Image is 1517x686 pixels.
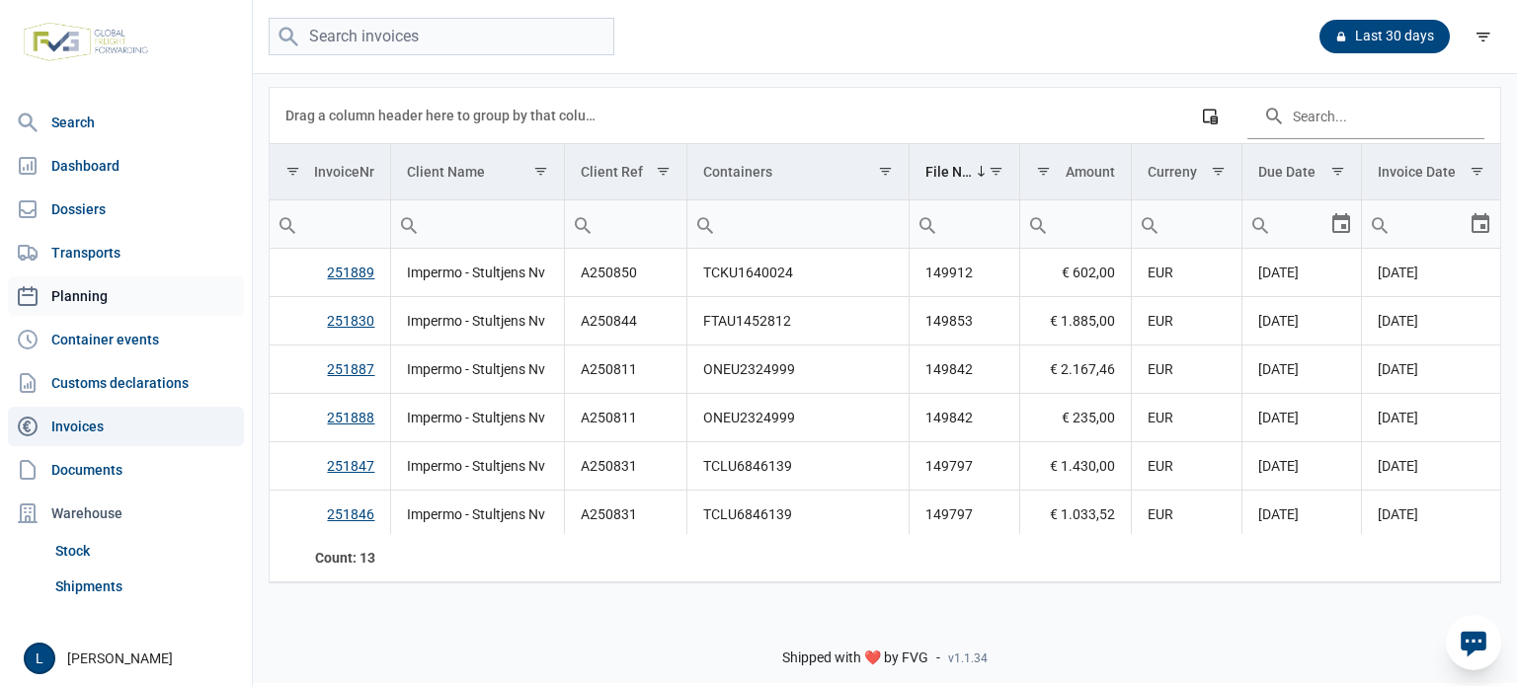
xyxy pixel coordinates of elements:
span: [DATE] [1378,265,1418,280]
td: Filter cell [686,200,909,249]
div: Search box [270,200,305,248]
td: FTAU1452812 [686,297,909,345]
span: [DATE] [1378,458,1418,474]
td: Column Client Ref [564,144,686,200]
span: [DATE] [1258,410,1299,425]
a: 251887 [327,361,374,377]
span: € 1.885,00 [1050,311,1115,331]
a: Stock [47,533,244,569]
div: Containers [703,164,772,180]
span: [DATE] [1258,313,1299,329]
td: ONEU2324999 [686,394,909,442]
a: 251888 [327,410,374,425]
td: 149842 [909,345,1019,394]
div: Client Name [407,164,485,180]
div: Search box [687,200,723,248]
a: Shipments [47,569,244,604]
span: v1.1.34 [948,650,988,666]
div: Last 30 days [1319,20,1450,53]
input: Filter cell [1132,200,1241,248]
td: TCKU1640024 [686,249,909,297]
td: A250831 [564,442,686,491]
td: EUR [1132,491,1242,539]
div: Search box [1020,200,1056,248]
span: Show filter options for column 'Client Ref' [656,164,671,179]
input: Filter cell [1362,200,1469,248]
div: Warehouse [8,494,244,533]
span: € 1.033,52 [1050,504,1115,524]
span: Show filter options for column 'Containers' [878,164,893,179]
span: € 602,00 [1062,263,1115,282]
span: € 1.430,00 [1050,456,1115,476]
div: [PERSON_NAME] [24,643,240,674]
td: 149842 [909,394,1019,442]
span: [DATE] [1258,361,1299,377]
span: [DATE] [1378,361,1418,377]
div: InvoiceNr [314,164,374,180]
td: TCLU6846139 [686,491,909,539]
td: ONEU2324999 [686,345,909,394]
td: 149912 [909,249,1019,297]
span: [DATE] [1378,313,1418,329]
td: EUR [1132,249,1242,297]
input: Search in the data grid [1247,92,1484,139]
td: 149797 [909,442,1019,491]
input: Search invoices [269,18,614,56]
td: Impermo - Stultjens Nv [391,345,564,394]
div: Due Date [1258,164,1316,180]
span: Show filter options for column 'File Nrs' [989,164,1003,179]
a: Documents [8,450,244,490]
a: 251846 [327,506,374,522]
a: Container events [8,320,244,359]
a: 251830 [327,313,374,329]
input: Filter cell [391,200,563,248]
span: [DATE] [1378,506,1418,522]
td: A250811 [564,345,686,394]
td: Column Client Name [391,144,564,200]
span: € 2.167,46 [1050,359,1115,379]
span: Show filter options for column 'InvoiceNr' [285,164,300,179]
td: Column InvoiceNr [270,144,391,200]
a: 251847 [327,458,374,474]
td: Filter cell [1019,200,1132,249]
td: A250831 [564,491,686,539]
span: Show filter options for column 'Due Date' [1330,164,1345,179]
td: Column Invoice Date [1362,144,1501,200]
div: Search box [391,200,427,248]
td: Column Amount [1019,144,1132,200]
div: Select [1329,200,1353,248]
div: Column Chooser [1192,98,1228,133]
a: Dossiers [8,190,244,229]
a: Dashboard [8,146,244,186]
td: A250811 [564,394,686,442]
td: EUR [1132,394,1242,442]
img: FVG - Global freight forwarding [16,15,156,69]
input: Filter cell [565,200,686,248]
a: 251889 [327,265,374,280]
div: Invoice Date [1378,164,1456,180]
td: Impermo - Stultjens Nv [391,297,564,345]
div: Drag a column header here to group by that column [285,100,602,131]
div: Search box [1132,200,1167,248]
input: Filter cell [687,200,909,248]
td: Column Due Date [1242,144,1362,200]
div: Data grid toolbar [285,88,1484,143]
a: Search [8,103,244,142]
span: € 235,00 [1062,408,1115,427]
td: EUR [1132,442,1242,491]
td: Column File Nrs [909,144,1019,200]
span: - [936,649,940,667]
span: Shipped with ❤️ by FVG [782,649,928,667]
td: EUR [1132,297,1242,345]
td: A250844 [564,297,686,345]
td: Filter cell [564,200,686,249]
span: [DATE] [1258,506,1299,522]
a: Customs declarations [8,363,244,403]
a: Transports [8,233,244,272]
td: Column Containers [686,144,909,200]
td: Filter cell [1242,200,1362,249]
td: Filter cell [270,200,391,249]
td: EUR [1132,345,1242,394]
input: Filter cell [270,200,390,248]
div: Select [1469,200,1492,248]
